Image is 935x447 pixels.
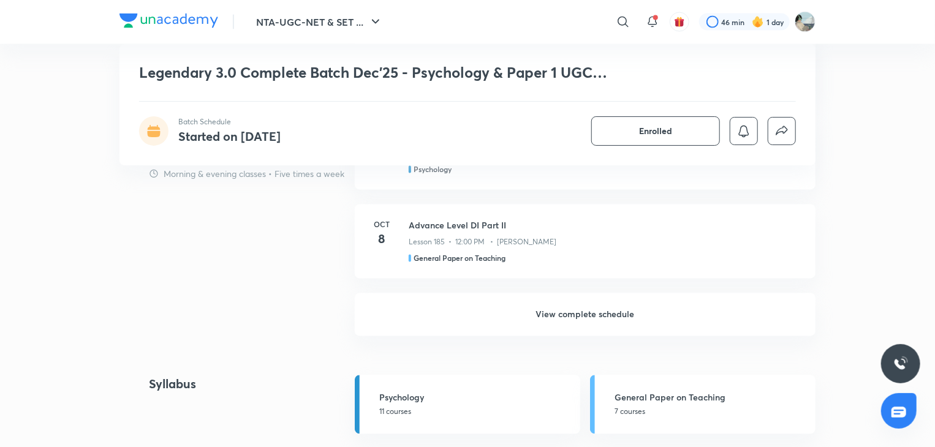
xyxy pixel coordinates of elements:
img: Company Logo [119,13,218,28]
a: General Paper on Teaching7 courses [590,375,816,434]
h5: General Paper on Teaching [615,391,808,404]
h1: Legendary 3.0 Complete Batch Dec'25 - Psychology & Paper 1 UGC NET [139,64,619,81]
h5: Psychology [379,391,573,404]
p: Batch Schedule [178,116,281,127]
h5: Psychology [414,164,452,175]
h5: General Paper on Teaching [414,253,505,264]
a: Oct8Advance Level DI Part IILesson 185 • 12:00 PM • [PERSON_NAME]General Paper on Teaching [355,205,816,293]
button: Enrolled [591,116,720,146]
h4: 8 [369,230,394,249]
h6: View complete schedule [355,293,816,336]
p: 11 courses [379,407,573,418]
h4: Started on [DATE] [178,128,281,145]
img: Sanskrati Shresth [795,12,816,32]
p: Morning & evening classes • Five times a week [164,167,344,180]
span: Enrolled [639,125,672,137]
h6: Oct [369,219,394,230]
button: NTA-UGC-NET & SET ... [249,10,390,34]
a: Psychology11 courses [355,375,580,434]
img: streak [752,16,764,28]
img: avatar [674,17,685,28]
img: ttu [893,356,908,371]
h3: Advance Level DI Part II [409,219,801,232]
button: avatar [670,12,689,32]
p: Lesson 185 • 12:00 PM • [PERSON_NAME] [409,237,556,248]
p: 7 courses [615,407,808,418]
h4: Syllabus [149,375,315,394]
a: Company Logo [119,13,218,31]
